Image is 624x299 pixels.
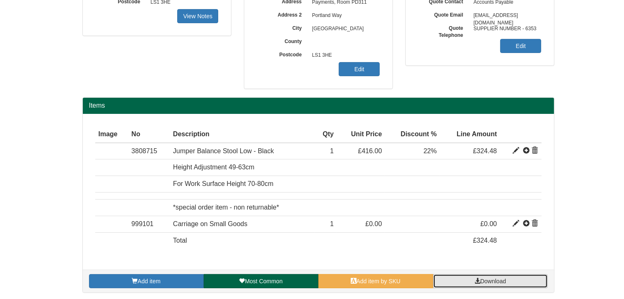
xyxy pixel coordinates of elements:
span: Height Adjustment 49-63cm [173,164,255,171]
span: *special order item - non returnable* [173,204,279,211]
span: Most Common [245,278,282,285]
span: Add item [137,278,160,285]
span: Portland Way [308,9,380,22]
td: 999101 [128,216,170,233]
span: £0.00 [480,220,497,227]
label: County [257,36,308,45]
span: [GEOGRAPHIC_DATA] [308,22,380,36]
label: Quote Email [418,9,470,19]
span: Jumper Balance Stool Low - Black [173,147,274,154]
td: 3808715 [128,143,170,159]
th: Image [95,126,128,143]
span: £0.00 [365,220,382,227]
label: City [257,22,308,32]
th: No [128,126,170,143]
span: 1 [330,220,334,227]
th: Description [170,126,314,143]
th: Discount % [385,126,440,143]
span: £324.48 [473,237,497,244]
span: LS1 3HE [308,49,380,62]
span: 1 [330,147,334,154]
span: Add item by SKU [357,278,401,285]
a: View Notes [177,9,218,23]
span: £324.48 [473,147,497,154]
span: [EMAIL_ADDRESS][DOMAIN_NAME] [470,9,542,22]
span: For Work Surface Height 70-80cm [173,180,273,187]
th: Unit Price [337,126,385,143]
th: Qty [314,126,337,143]
label: Quote Telephone [418,22,470,39]
span: Download [480,278,506,285]
h2: Items [89,102,548,109]
a: Download [433,274,548,288]
th: Line Amount [440,126,500,143]
span: 22% [424,147,437,154]
td: Total [170,232,314,248]
span: £416.00 [358,147,382,154]
a: Edit [339,62,380,76]
label: Address 2 [257,9,308,19]
span: SUPPLIER NUMBER - 6353 [470,22,542,36]
label: Postcode [257,49,308,58]
span: Carriage on Small Goods [173,220,248,227]
a: Edit [500,39,541,53]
